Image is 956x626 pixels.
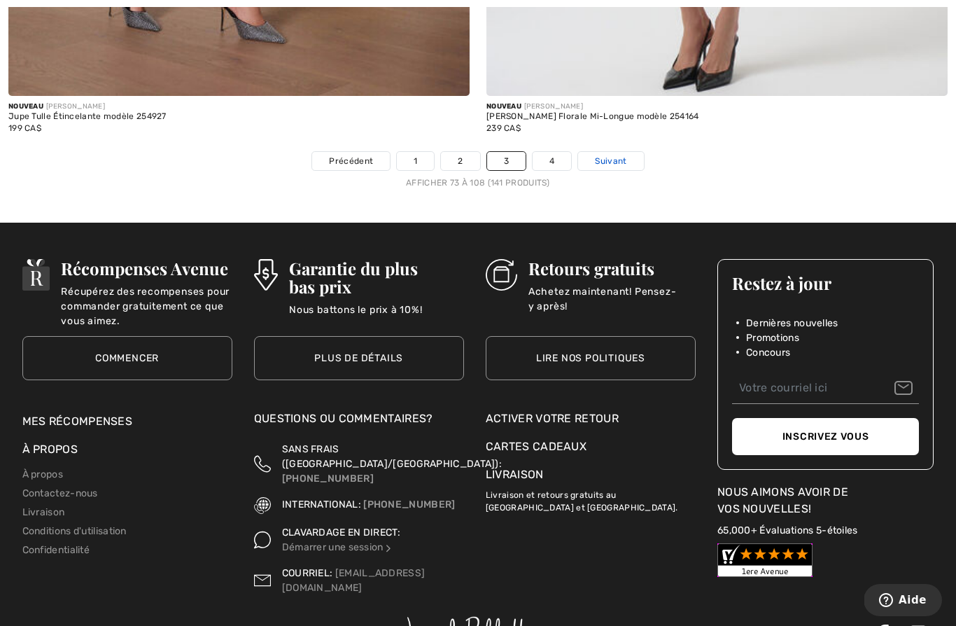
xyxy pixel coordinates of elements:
span: Nouveau [8,102,43,111]
a: Cartes Cadeaux [486,438,696,455]
span: SANS FRAIS ([GEOGRAPHIC_DATA]/[GEOGRAPHIC_DATA]): [282,443,502,470]
a: Mes récompenses [22,415,133,428]
p: Récupérez des recompenses pour commander gratuitement ce que vous aimez. [61,284,232,312]
img: Contact us [254,566,271,595]
h3: Retours gratuits [528,259,696,277]
iframe: Ouvre un widget dans lequel vous pouvez trouver plus d’informations [864,584,942,619]
img: Clavardage en direct [254,525,271,555]
a: Activer votre retour [486,410,696,427]
a: Lire nos politiques [486,336,696,380]
a: 65,000+ Évaluations 5-étoiles [717,524,858,536]
span: Précédent [329,155,373,167]
a: Contactez-nous [22,487,98,499]
span: Promotions [746,331,799,345]
div: Questions ou commentaires? [254,410,464,434]
span: 199 CA$ [8,123,41,133]
a: Démarrer une session [282,541,393,553]
p: Livraison et retours gratuits au [GEOGRAPHIC_DATA] et [GEOGRAPHIC_DATA]. [486,483,696,514]
a: Suivant [578,152,643,170]
a: Commencer [22,336,232,380]
span: Nouveau [486,102,521,111]
p: Achetez maintenant! Pensez-y après! [528,284,696,312]
a: Livraison [22,506,65,518]
p: Nous battons le prix à 10%! [289,302,464,331]
span: Suivant [595,155,626,167]
div: [PERSON_NAME] Florale Mi-Longue modèle 254164 [486,112,699,122]
img: Sans Frais (Canada/EU) [254,442,271,486]
a: 2 [441,152,479,170]
h3: Restez à jour [732,274,920,292]
a: Précédent [312,152,390,170]
img: Retours gratuits [486,259,517,291]
a: [EMAIL_ADDRESS][DOMAIN_NAME] [282,567,426,594]
img: International [254,497,271,514]
input: Votre courriel ici [732,373,920,404]
a: Livraison [486,468,544,481]
span: CLAVARDAGE EN DIRECT: [282,527,400,538]
button: Inscrivez vous [732,418,920,455]
div: [PERSON_NAME] [8,102,167,112]
a: 3 [487,152,526,170]
a: À propos [22,468,63,480]
img: Garantie du plus bas prix [254,259,278,291]
div: Nous aimons avoir de vos nouvelles! [717,484,934,517]
span: Dernières nouvelles [746,316,838,331]
img: Récompenses Avenue [22,259,50,291]
img: Customer Reviews [717,543,813,577]
span: INTERNATIONAL: [282,499,361,510]
a: [PHONE_NUMBER] [363,499,455,510]
div: À propos [22,441,232,465]
a: Confidentialité [22,544,90,556]
img: Clavardage en direct [384,543,393,553]
a: Plus de détails [254,336,464,380]
h3: Garantie du plus bas prix [289,259,464,295]
div: [PERSON_NAME] [486,102,699,112]
span: 239 CA$ [486,123,521,133]
a: 4 [533,152,571,170]
a: Conditions d'utilisation [22,525,127,537]
a: [PHONE_NUMBER] [282,473,374,485]
a: 1 [397,152,434,170]
span: Concours [746,345,790,360]
h3: Récompenses Avenue [61,259,232,277]
span: COURRIEL: [282,567,333,579]
div: Jupe Tulle Étincelante modèle 254927 [8,112,167,122]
